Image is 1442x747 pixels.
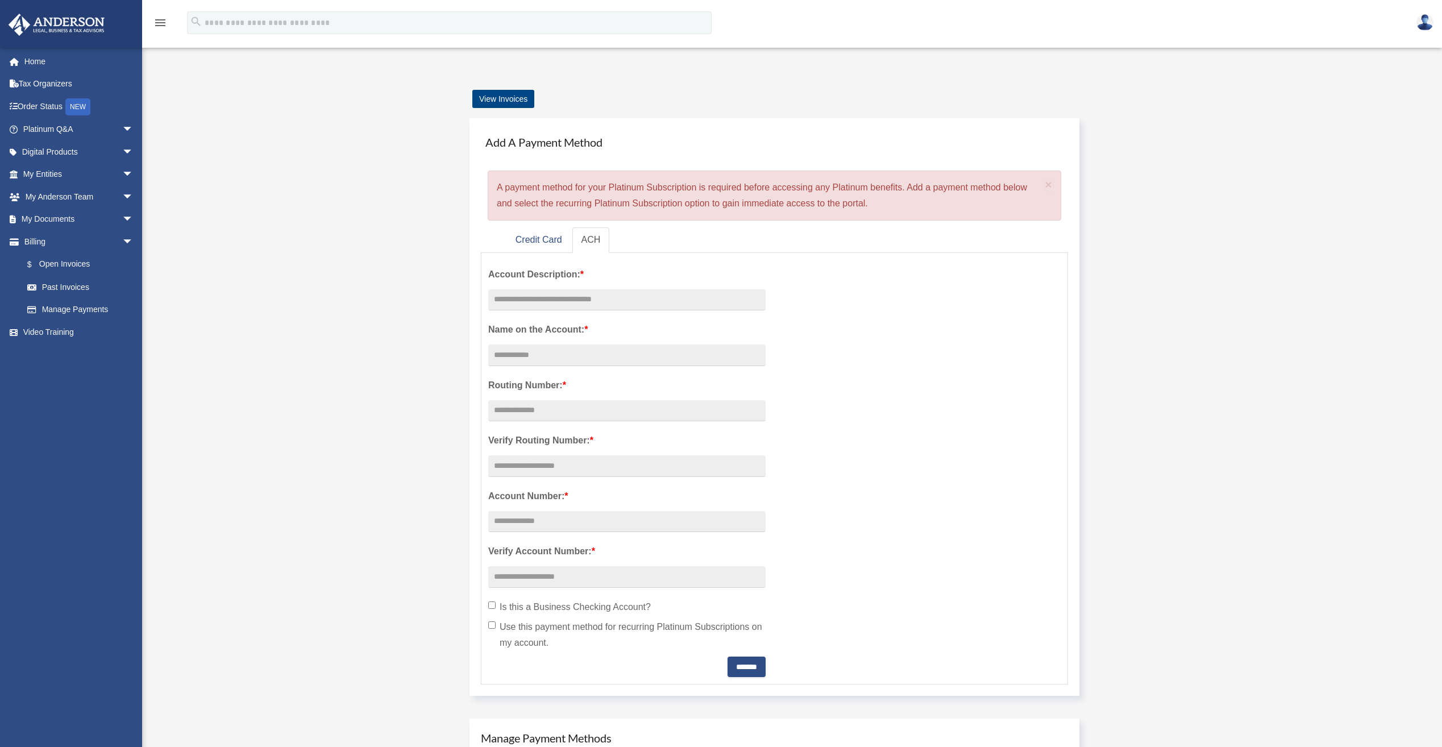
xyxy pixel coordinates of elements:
a: Order StatusNEW [8,95,151,118]
i: menu [153,16,167,30]
a: ACH [572,227,610,253]
img: User Pic [1416,14,1433,31]
h4: Add A Payment Method [481,130,1068,155]
a: $Open Invoices [16,253,151,276]
a: My Entitiesarrow_drop_down [8,163,151,186]
a: Home [8,50,151,73]
a: Video Training [8,321,151,343]
a: Tax Organizers [8,73,151,96]
span: arrow_drop_down [122,208,145,231]
input: Is this a Business Checking Account? [488,601,496,609]
img: Anderson Advisors Platinum Portal [5,14,108,36]
i: search [190,15,202,28]
label: Name on the Account: [488,322,766,338]
span: arrow_drop_down [122,118,145,142]
label: Account Number: [488,488,766,504]
a: Manage Payments [16,298,145,321]
label: Routing Number: [488,377,766,393]
span: arrow_drop_down [122,163,145,186]
a: My Anderson Teamarrow_drop_down [8,185,151,208]
span: × [1045,178,1053,191]
a: Platinum Q&Aarrow_drop_down [8,118,151,141]
label: Use this payment method for recurring Platinum Subscriptions on my account. [488,619,766,651]
label: Verify Routing Number: [488,433,766,449]
button: Close [1045,179,1053,190]
label: Account Description: [488,267,766,283]
span: $ [34,258,39,272]
a: Billingarrow_drop_down [8,230,151,253]
a: My Documentsarrow_drop_down [8,208,151,231]
span: arrow_drop_down [122,140,145,164]
a: menu [153,20,167,30]
a: Credit Card [506,227,571,253]
div: A payment method for your Platinum Subscription is required before accessing any Platinum benefit... [488,171,1061,221]
input: Use this payment method for recurring Platinum Subscriptions on my account. [488,621,496,629]
span: arrow_drop_down [122,185,145,209]
h4: Manage Payment Methods [481,730,1068,746]
a: Digital Productsarrow_drop_down [8,140,151,163]
span: arrow_drop_down [122,230,145,254]
a: Past Invoices [16,276,151,298]
label: Is this a Business Checking Account? [488,599,766,615]
label: Verify Account Number: [488,543,766,559]
a: View Invoices [472,90,534,108]
div: NEW [65,98,90,115]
